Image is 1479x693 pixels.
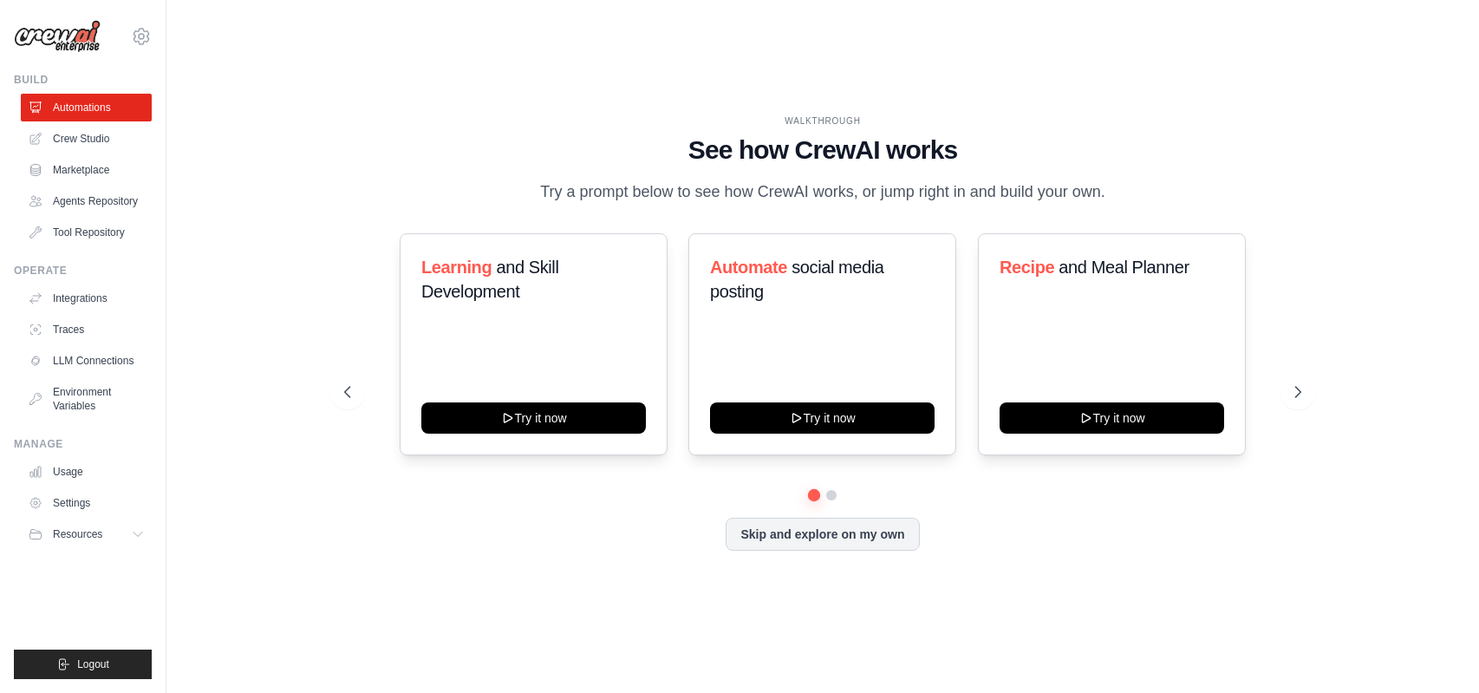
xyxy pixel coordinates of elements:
[21,458,152,486] a: Usage
[710,402,935,434] button: Try it now
[421,402,646,434] button: Try it now
[1000,258,1054,277] span: Recipe
[21,520,152,548] button: Resources
[21,219,152,246] a: Tool Repository
[21,489,152,517] a: Settings
[14,264,152,278] div: Operate
[77,657,109,671] span: Logout
[21,316,152,343] a: Traces
[21,284,152,312] a: Integrations
[1059,258,1189,277] span: and Meal Planner
[21,125,152,153] a: Crew Studio
[14,73,152,87] div: Build
[710,258,787,277] span: Automate
[1000,402,1224,434] button: Try it now
[21,156,152,184] a: Marketplace
[421,258,492,277] span: Learning
[344,114,1301,127] div: WALKTHROUGH
[21,347,152,375] a: LLM Connections
[14,20,101,53] img: Logo
[531,180,1114,205] p: Try a prompt below to see how CrewAI works, or jump right in and build your own.
[21,94,152,121] a: Automations
[14,437,152,451] div: Manage
[21,187,152,215] a: Agents Repository
[53,527,102,541] span: Resources
[14,650,152,679] button: Logout
[421,258,558,301] span: and Skill Development
[726,518,919,551] button: Skip and explore on my own
[344,134,1301,166] h1: See how CrewAI works
[21,378,152,420] a: Environment Variables
[710,258,884,301] span: social media posting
